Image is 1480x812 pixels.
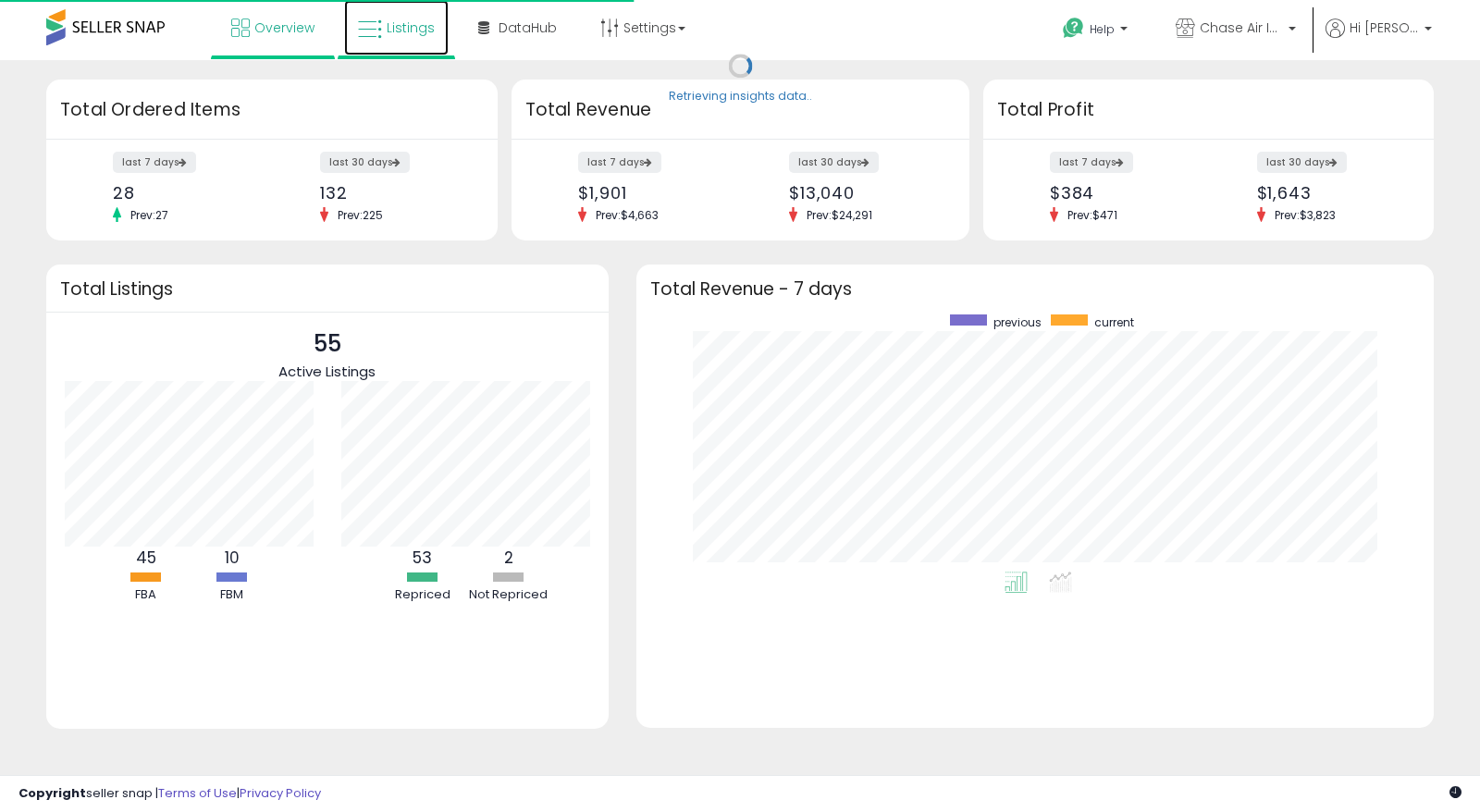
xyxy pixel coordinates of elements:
strong: Copyright [18,784,86,802]
div: seller snap | | [18,785,321,803]
i: Get Help [1062,17,1085,40]
label: last 7 days [578,152,661,173]
div: $384 [1050,183,1194,203]
div: FBA [105,586,188,604]
div: $1,643 [1257,183,1401,203]
span: Hi [PERSON_NAME] [1350,18,1419,37]
span: Prev: 27 [121,207,178,223]
a: Help [1048,3,1146,60]
a: Hi [PERSON_NAME] [1326,18,1432,60]
span: current [1094,314,1134,330]
span: DataHub [499,18,557,37]
span: Help [1090,21,1115,37]
h3: Total Profit [997,97,1421,123]
b: 10 [225,547,240,569]
span: previous [993,314,1042,330]
div: Repriced [381,586,464,604]
span: Prev: $4,663 [586,207,668,223]
span: Listings [387,18,435,37]
div: 132 [320,183,464,203]
a: Terms of Use [158,784,237,802]
div: $1,901 [578,183,726,203]
span: Chase Air Industries [1200,18,1283,37]
span: Prev: 225 [328,207,392,223]
b: 45 [136,547,156,569]
label: last 30 days [1257,152,1347,173]
div: Retrieving insights data.. [669,89,812,105]
div: $13,040 [789,183,937,203]
span: Prev: $471 [1058,207,1127,223]
span: Prev: $3,823 [1265,207,1345,223]
h3: Total Listings [60,282,595,296]
a: Privacy Policy [240,784,321,802]
span: Active Listings [278,362,376,381]
h3: Total Ordered Items [60,97,484,123]
span: Prev: $24,291 [797,207,882,223]
b: 2 [504,547,513,569]
span: Overview [254,18,314,37]
label: last 30 days [789,152,879,173]
h3: Total Revenue - 7 days [650,282,1421,296]
label: last 7 days [1050,152,1133,173]
b: 53 [413,547,432,569]
label: last 30 days [320,152,410,173]
label: last 7 days [113,152,196,173]
h3: Total Revenue [525,97,956,123]
div: Not Repriced [467,586,550,604]
p: 55 [278,326,376,362]
div: 28 [113,183,257,203]
div: FBM [191,586,274,604]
